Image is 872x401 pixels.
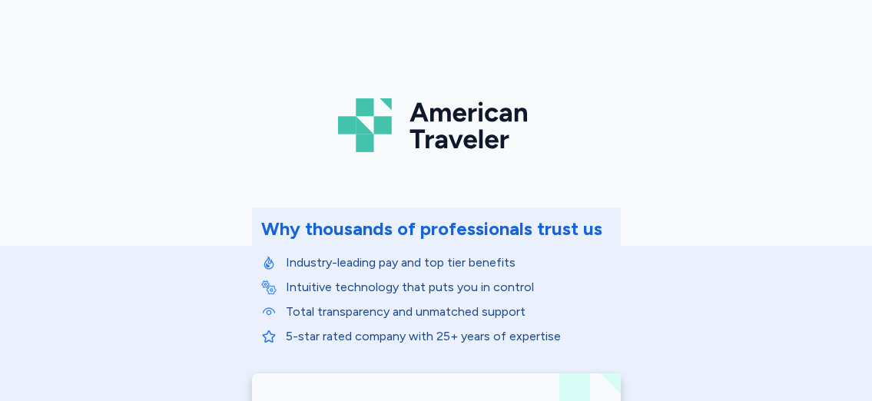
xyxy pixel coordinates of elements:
[286,327,612,346] p: 5-star rated company with 25+ years of expertise
[286,303,612,321] p: Total transparency and unmatched support
[286,254,612,272] p: Industry-leading pay and top tier benefits
[261,217,602,241] div: Why thousands of professionals trust us
[338,92,535,158] img: Logo
[286,278,612,297] p: Intuitive technology that puts you in control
